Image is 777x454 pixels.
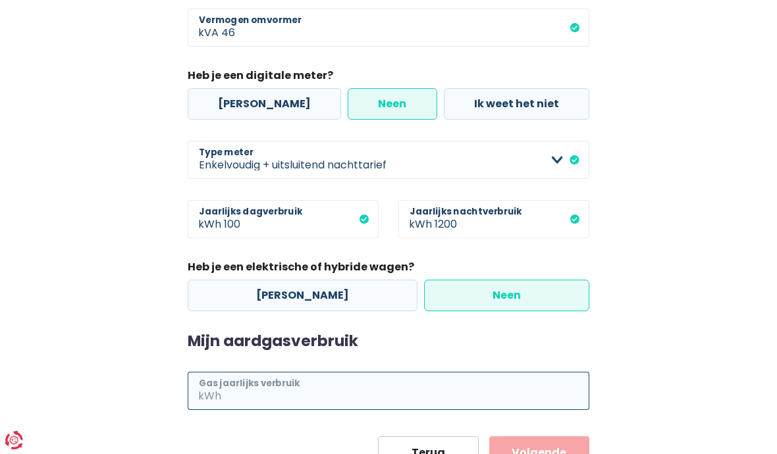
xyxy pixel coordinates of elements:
span: kWh [188,372,224,410]
label: Neen [424,280,589,311]
label: [PERSON_NAME] [188,280,417,311]
legend: Heb je een digitale meter? [188,68,589,88]
legend: Heb je een elektrische of hybride wagen? [188,259,589,280]
label: Neen [348,88,437,120]
label: Ik weet het niet [444,88,589,120]
label: [PERSON_NAME] [188,88,341,120]
span: kWh [398,200,435,238]
span: kWh [188,200,224,238]
span: kVA [188,9,221,47]
h2: Mijn aardgasverbruik [188,332,589,351]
